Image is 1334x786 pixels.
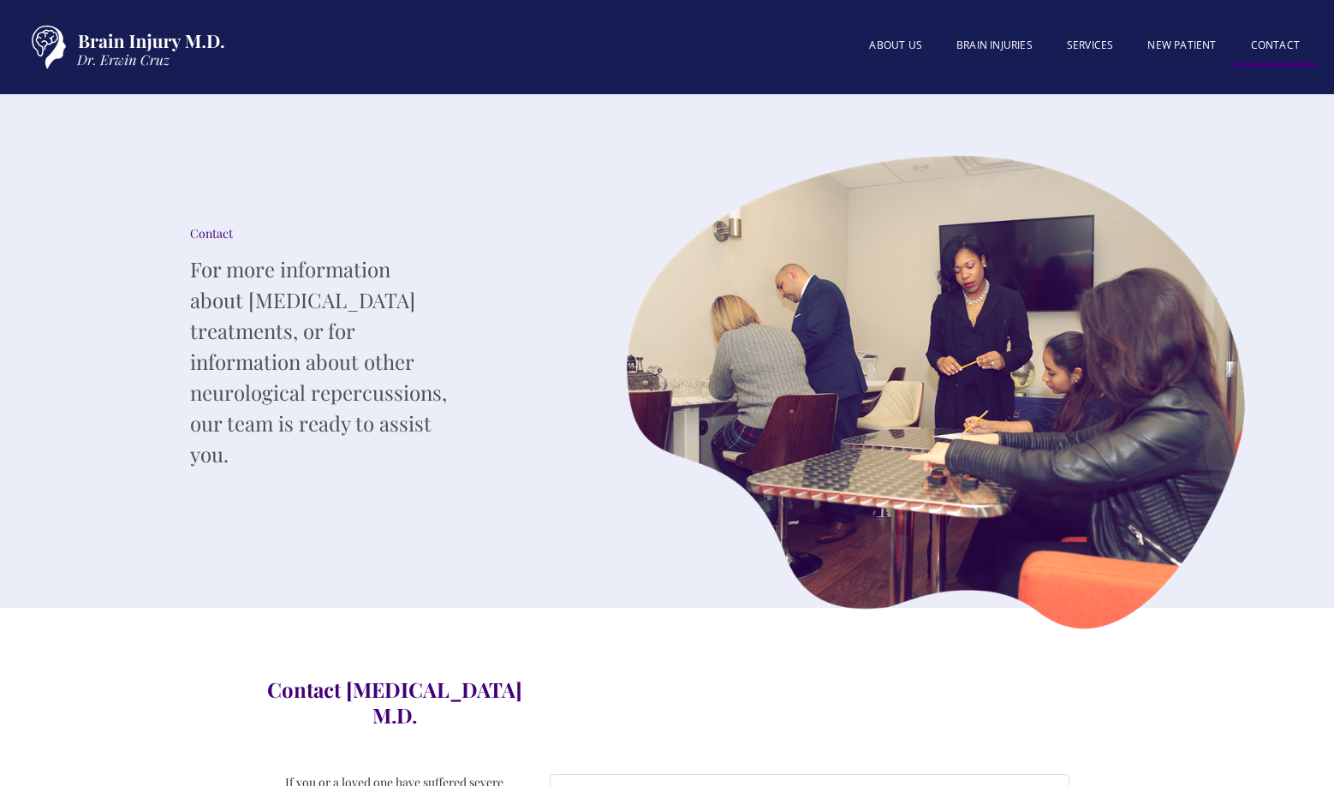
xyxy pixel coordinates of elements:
[265,676,524,728] h3: Contact [MEDICAL_DATA] M.D.
[190,225,447,242] div: Contact
[1050,28,1131,63] a: SERVICES
[1130,28,1233,63] a: New patient
[852,28,939,63] a: About US
[1234,28,1317,67] a: Contact
[939,28,1050,63] a: BRAIN INJURIES
[190,253,447,469] p: For more information about [MEDICAL_DATA] treatments, or for information about other neurological...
